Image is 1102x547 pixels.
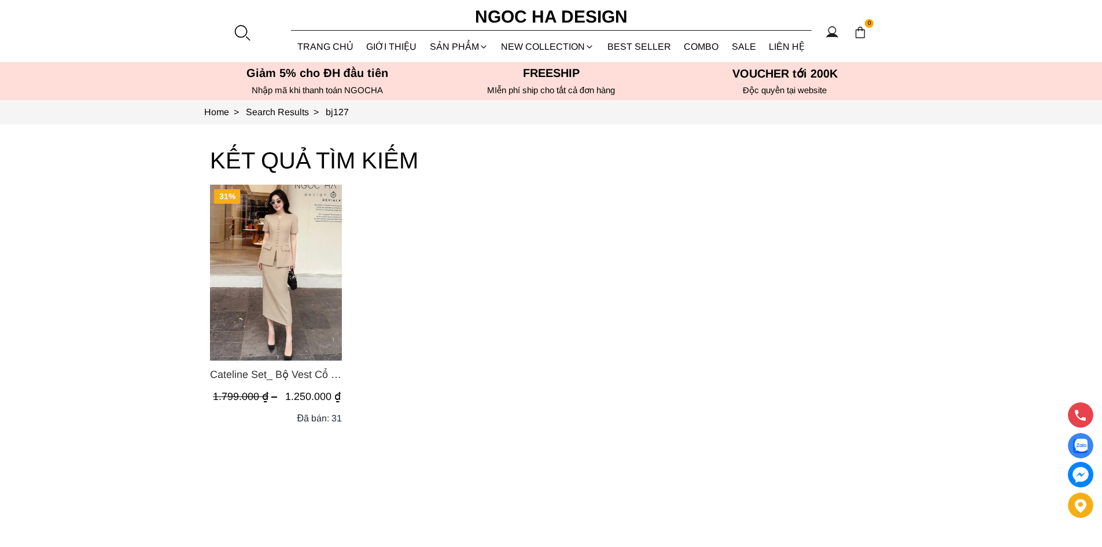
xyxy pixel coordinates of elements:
div: Đã bán: 31 [297,411,342,425]
a: Link to Cateline Set_ Bộ Vest Cổ V Đính Cúc Nhí Chân Váy Bút Chì BJ127 [210,366,342,383]
span: 1.250.000 ₫ [285,391,341,402]
a: Link to bj127 [326,107,349,117]
span: Cateline Set_ Bộ Vest Cổ V Đính Cúc Nhí Chân Váy Bút Chì BJ127 [210,366,342,383]
a: Combo [677,31,725,62]
h6: Độc quyền tại website [672,85,898,96]
span: > [229,107,244,117]
a: Product image - Cateline Set_ Bộ Vest Cổ V Đính Cúc Nhí Chân Váy Bút Chì BJ127 [210,185,342,361]
a: SALE [725,31,763,62]
font: Nhập mã khi thanh toán NGOCHA [252,85,383,95]
a: Link to Search Results [246,107,326,117]
img: Display image [1073,439,1088,453]
a: messenger [1068,462,1093,487]
div: SẢN PHẨM [423,31,495,62]
a: NEW COLLECTION [495,31,601,62]
h5: VOUCHER tới 200K [672,67,898,80]
a: BEST SELLER [601,31,678,62]
img: img-CART-ICON-ksit0nf1 [854,26,867,39]
span: > [309,107,323,117]
img: Cateline Set_ Bộ Vest Cổ V Đính Cúc Nhí Chân Váy Bút Chì BJ127 [210,185,342,361]
span: 0 [865,19,874,28]
font: Freeship [523,67,580,79]
h6: MIễn phí ship cho tất cả đơn hàng [438,85,665,96]
a: Display image [1068,433,1093,458]
a: Ngoc Ha Design [465,3,638,31]
a: LIÊN HỆ [762,31,812,62]
a: Link to Home [204,107,246,117]
h3: KẾT QUẢ TÌM KIẾM [210,142,893,179]
span: 1.799.000 ₫ [213,391,280,402]
a: GIỚI THIỆU [360,31,423,62]
a: TRANG CHỦ [291,31,360,62]
font: Giảm 5% cho ĐH đầu tiên [246,67,388,79]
